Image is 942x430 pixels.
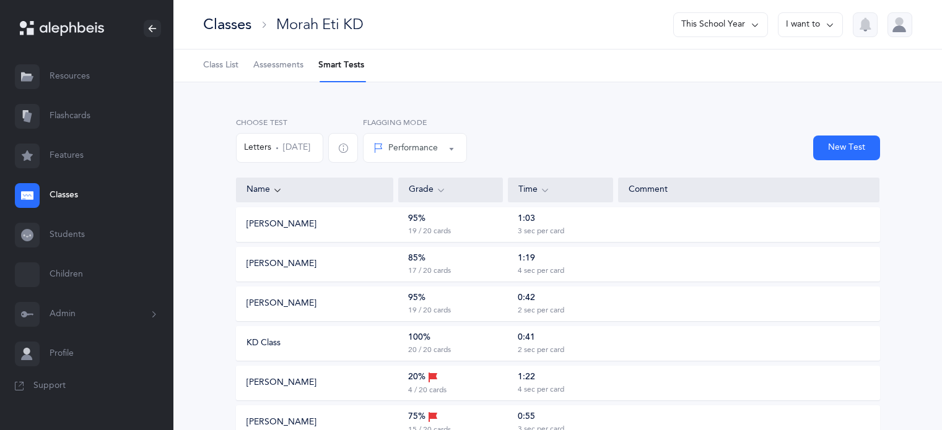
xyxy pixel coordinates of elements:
[408,292,425,304] div: 95%
[246,416,316,429] button: [PERSON_NAME]
[629,184,870,196] div: Comment
[408,306,451,316] div: 19 / 20 cards
[518,411,535,423] div: 0:55
[518,266,564,276] div: 4 sec per card
[518,332,535,344] div: 0:41
[276,14,364,35] div: Morah Eti KD
[236,133,323,163] button: Letters [DATE]
[673,12,768,37] button: This School Year
[518,183,603,197] div: Time
[408,410,438,424] div: 75%
[518,252,535,265] div: 1:19
[518,306,564,316] div: 2 sec per card
[408,332,430,344] div: 100%
[408,213,425,225] div: 95%
[363,117,467,128] label: Flagging Mode
[408,252,425,265] div: 85%
[778,12,843,37] button: I want to
[236,117,323,128] label: Choose Test
[363,133,467,163] button: Performance
[408,385,447,395] div: 4 / 20 cards
[246,183,383,197] div: Name
[408,226,451,236] div: 19 / 20 cards
[203,59,238,72] span: Class List
[244,142,271,154] span: Letters
[518,385,564,395] div: 4 sec per card
[246,298,316,310] button: [PERSON_NAME]
[373,142,438,155] div: Performance
[253,59,303,72] span: Assessments
[246,218,316,231] button: [PERSON_NAME]
[518,292,535,304] div: 0:42
[813,135,880,160] button: New Test
[203,14,251,35] div: Classes
[518,371,535,384] div: 1:22
[408,345,451,355] div: 20 / 20 cards
[518,226,564,236] div: 3 sec per card
[246,258,316,270] button: [PERSON_NAME]
[408,266,451,276] div: 17 / 20 cards
[33,380,66,392] span: Support
[409,183,493,197] div: Grade
[246,377,316,389] button: [PERSON_NAME]
[518,345,564,355] div: 2 sec per card
[408,371,438,384] div: 20%
[246,337,281,350] button: KD Class
[518,213,535,225] div: 1:03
